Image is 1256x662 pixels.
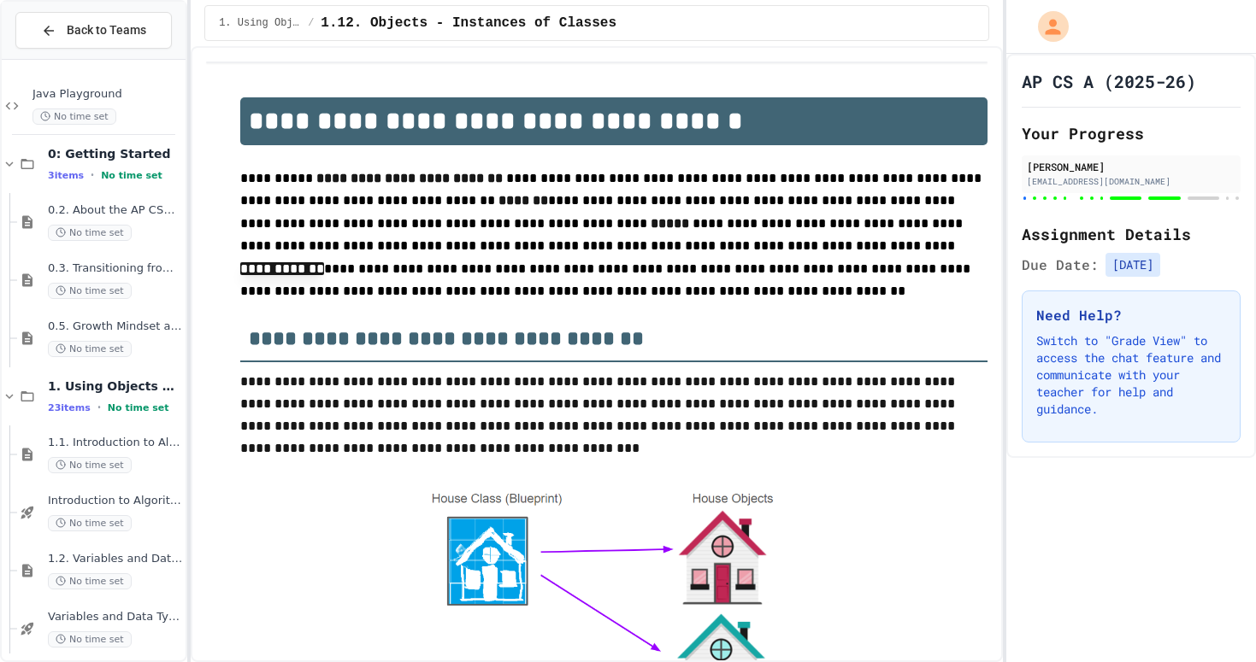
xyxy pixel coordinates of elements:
[1036,332,1226,418] p: Switch to "Grade View" to access the chat feature and communicate with your teacher for help and ...
[1114,519,1239,592] iframe: chat widget
[32,108,116,125] span: No time set
[1036,305,1226,325] h3: Need Help?
[48,225,132,241] span: No time set
[1022,69,1196,93] h1: AP CS A (2025-26)
[48,170,84,181] span: 3 items
[48,378,182,394] span: 1. Using Objects and Methods
[48,552,182,566] span: 1.2. Variables and Data Types
[308,16,314,30] span: /
[1022,255,1099,275] span: Due Date:
[91,168,94,182] span: •
[1022,222,1241,246] h2: Assignment Details
[97,401,101,414] span: •
[67,21,146,39] span: Back to Teams
[48,436,182,450] span: 1.1. Introduction to Algorithms, Programming, and Compilers
[1022,121,1241,145] h2: Your Progress
[48,319,182,334] span: 0.5. Growth Mindset and Pair Programming
[48,402,91,413] span: 23 items
[48,146,182,161] span: 0: Getting Started
[48,261,182,276] span: 0.3. Transitioning from AP CSP to AP CSA
[321,13,616,33] span: 1.12. Objects - Instances of Classes
[1106,253,1160,277] span: [DATE]
[48,631,132,647] span: No time set
[219,16,301,30] span: 1. Using Objects and Methods
[48,341,132,357] span: No time set
[48,610,182,624] span: Variables and Data Types - Quiz
[48,203,182,218] span: 0.2. About the AP CSA Exam
[1027,175,1235,188] div: [EMAIL_ADDRESS][DOMAIN_NAME]
[48,573,132,589] span: No time set
[48,494,182,508] span: Introduction to Algorithms, Programming, and Compilers
[48,515,132,531] span: No time set
[108,402,169,413] span: No time set
[32,87,182,102] span: Java Playground
[1020,7,1073,46] div: My Account
[1184,594,1239,645] iframe: chat widget
[48,457,132,473] span: No time set
[48,283,132,299] span: No time set
[1027,159,1235,174] div: [PERSON_NAME]
[15,12,172,49] button: Back to Teams
[101,170,162,181] span: No time set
